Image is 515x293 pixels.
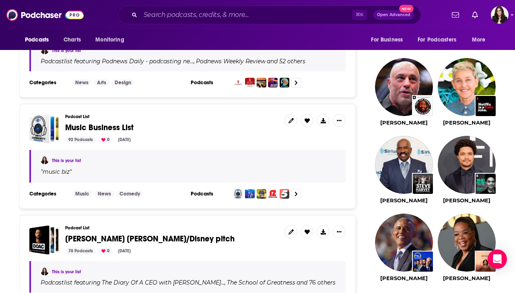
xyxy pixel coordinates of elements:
[233,78,243,87] img: Podnews Daily - podcasting news
[333,225,346,238] button: Show More Button
[65,235,235,243] a: [PERSON_NAME] [PERSON_NAME]/Disney pitch
[380,197,428,204] a: Steve Harvey
[472,34,486,46] span: More
[333,114,346,127] button: Show More Button
[41,279,336,286] div: Podcast list featuring
[102,58,194,64] h4: Podnews Daily - podcasting ne…
[438,136,496,194] img: Trevor Noah
[476,96,496,116] img: Netflix Is A Daily Joke
[29,79,66,86] h3: Categories
[245,78,255,87] img: Podnews Weekly Review
[373,10,414,20] button: Open AdvancedNew
[413,96,433,116] img: The Joe Rogan Experience
[98,247,113,255] div: 0
[380,275,428,281] a: Barack Obama
[58,32,86,48] a: Charts
[118,6,421,24] div: Search podcasts, credits, & more...
[101,58,194,64] a: Podnews Daily - podcasting ne…
[488,249,507,269] div: Open Intercom Messenger
[412,32,468,48] button: open menu
[297,279,336,286] p: and 76 others
[443,197,490,204] a: Trevor Noah
[245,189,255,199] img: Treasure-Mix Podcasts
[371,34,403,46] span: For Business
[443,275,490,281] a: Oprah Winfrey
[257,78,266,87] img: Inside Podcasting
[352,10,367,20] span: ⌘ K
[41,58,336,65] div: Podcast list featuring
[476,174,496,194] img: What Now? with Trevor Noah
[72,191,93,197] a: Music
[466,32,496,48] button: open menu
[226,279,295,286] a: The School of Greatness
[438,58,496,116] img: Ellen DeGeneres
[195,58,266,64] a: Podnews Weekly Review
[29,114,59,143] a: Music Business List
[267,58,305,65] p: and 52 others
[65,123,134,132] a: Music Business List
[65,225,278,231] h3: Podcast List
[191,191,227,197] h3: Podcasts
[41,156,49,164] img: Ray P
[102,279,225,286] h4: The Diary Of A CEO with [PERSON_NAME]…
[115,247,134,255] div: [DATE]
[257,189,266,199] img: MOCRadio.com Podcasts
[115,136,134,143] div: [DATE]
[365,32,413,48] button: open menu
[476,251,496,272] img: The Oprah Winfrey Show: The Podcast
[233,189,243,199] img: Vinyl Community Podcasts
[418,34,456,46] span: For Podcasters
[280,78,289,87] img: She Podcasts
[268,189,278,199] img: Rapzilla.com Podcasts
[6,7,84,23] img: Podchaser - Follow, Share and Rate Podcasts
[491,6,509,24] button: Show profile menu
[72,79,92,86] a: News
[225,279,226,286] span: ,
[380,119,428,126] a: Joe Rogan
[29,191,66,197] h3: Categories
[227,279,295,286] h4: The School of Greatness
[52,158,81,163] a: This is your list
[491,6,509,24] span: Logged in as RebeccaShapiro
[491,6,509,24] img: User Profile
[65,247,96,255] div: 78 Podcasts
[25,34,49,46] span: Podcasts
[94,79,109,86] a: Arts
[191,79,227,86] h3: Podcasts
[140,8,352,21] input: Search podcasts, credits, & more...
[111,79,134,86] a: Design
[377,13,410,17] span: Open Advanced
[268,78,278,87] img: The Podcast Accelerator: How to Grow Your Podcast
[52,269,81,274] a: This is your list
[375,58,433,116] img: Joe Rogan
[19,32,59,48] button: open menu
[449,8,462,22] a: Show notifications dropdown
[101,279,225,286] a: The Diary Of A CEO with [PERSON_NAME]…
[95,191,114,197] a: News
[116,191,143,197] a: Comedy
[41,46,49,54] img: Ray P
[280,189,289,199] img: 5 Magazine: House Music Podcasts, Mixes and Radio Shows
[375,214,433,272] img: Barack Obama
[43,168,70,175] span: music biz
[438,214,496,272] img: Oprah Winfrey
[90,32,134,48] button: open menu
[375,136,433,194] img: Steve Harvey
[413,174,433,194] img: The Steve Harvey Morning Show
[29,225,59,255] span: Evan Bogart Eminem/Disney pitch
[65,136,96,143] div: 92 Podcasts
[443,119,490,126] a: Ellen DeGeneres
